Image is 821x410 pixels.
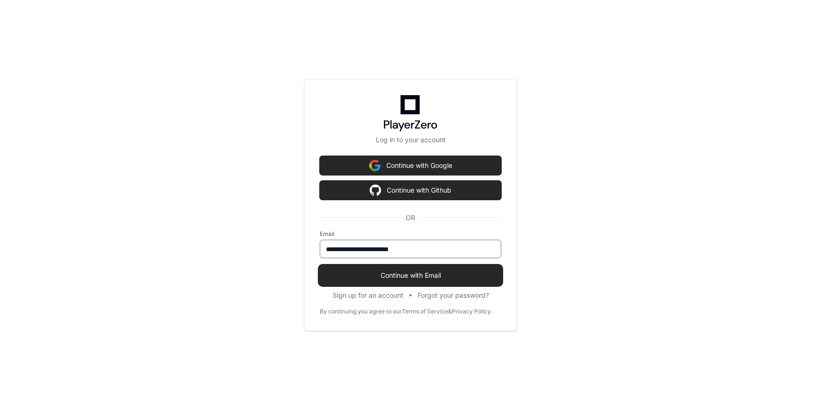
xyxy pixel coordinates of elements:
div: & [448,308,452,315]
p: Log in to your account [320,135,501,145]
a: Terms of Service [402,308,448,315]
button: Continue with Email [320,266,501,285]
a: Privacy Policy. [452,308,492,315]
button: Sign up for an account [333,291,403,300]
img: Sign in with google [369,156,381,175]
button: Forgot your password? [418,291,489,300]
button: Continue with Github [320,181,501,200]
button: Continue with Google [320,156,501,175]
span: OR [402,213,419,223]
span: Continue with Email [320,271,501,280]
label: Email [320,230,501,238]
img: Sign in with google [370,181,381,200]
div: By continuing you agree to our [320,308,402,315]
